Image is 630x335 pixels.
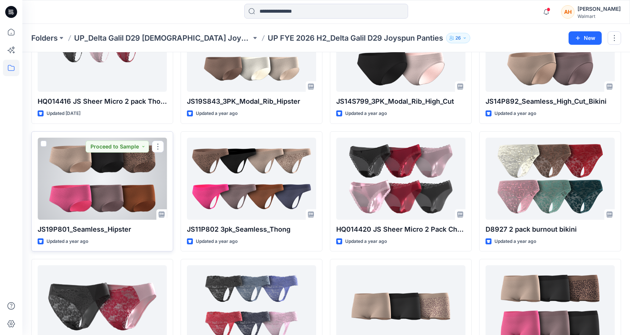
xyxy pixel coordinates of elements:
[486,138,615,220] a: D8927 2 pack burnout bikini
[345,238,387,245] p: Updated a year ago
[336,224,465,235] p: HQ014420 JS Sheer Micro 2 Pack Cheeky
[38,138,167,220] a: JS19P801_Seamless_Hipster
[31,33,58,43] a: Folders
[494,110,536,118] p: Updated a year ago
[336,138,465,220] a: HQ014420 JS Sheer Micro 2 Pack Cheeky
[196,110,238,118] p: Updated a year ago
[569,31,602,45] button: New
[38,224,167,235] p: JS19P801_Seamless_Hipster
[196,238,238,245] p: Updated a year ago
[455,34,461,42] p: 26
[187,96,316,107] p: JS19S843_3PK_Modal_Rib_Hipster
[486,96,615,107] p: JS14P892_Seamless_High_Cut_Bikini
[577,4,621,13] div: [PERSON_NAME]
[336,96,465,107] p: JS14S799_3PK_Modal_Rib_High_Cut
[187,224,316,235] p: JS11P802 3pk_Seamless_Thong
[494,238,536,245] p: Updated a year ago
[268,33,443,43] p: UP FYE 2026 H2_Delta Galil D29 Joyspun Panties
[345,110,387,118] p: Updated a year ago
[486,224,615,235] p: D8927 2 pack burnout bikini
[577,13,621,19] div: Walmart
[561,5,575,19] div: AH
[47,110,80,118] p: Updated [DATE]
[38,96,167,107] p: HQ014416 JS Sheer Micro 2 pack Thong
[187,138,316,220] a: JS11P802 3pk_Seamless_Thong
[446,33,470,43] button: 26
[74,33,251,43] a: UP_Delta Galil D29 [DEMOGRAPHIC_DATA] Joyspun Intimates
[47,238,88,245] p: Updated a year ago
